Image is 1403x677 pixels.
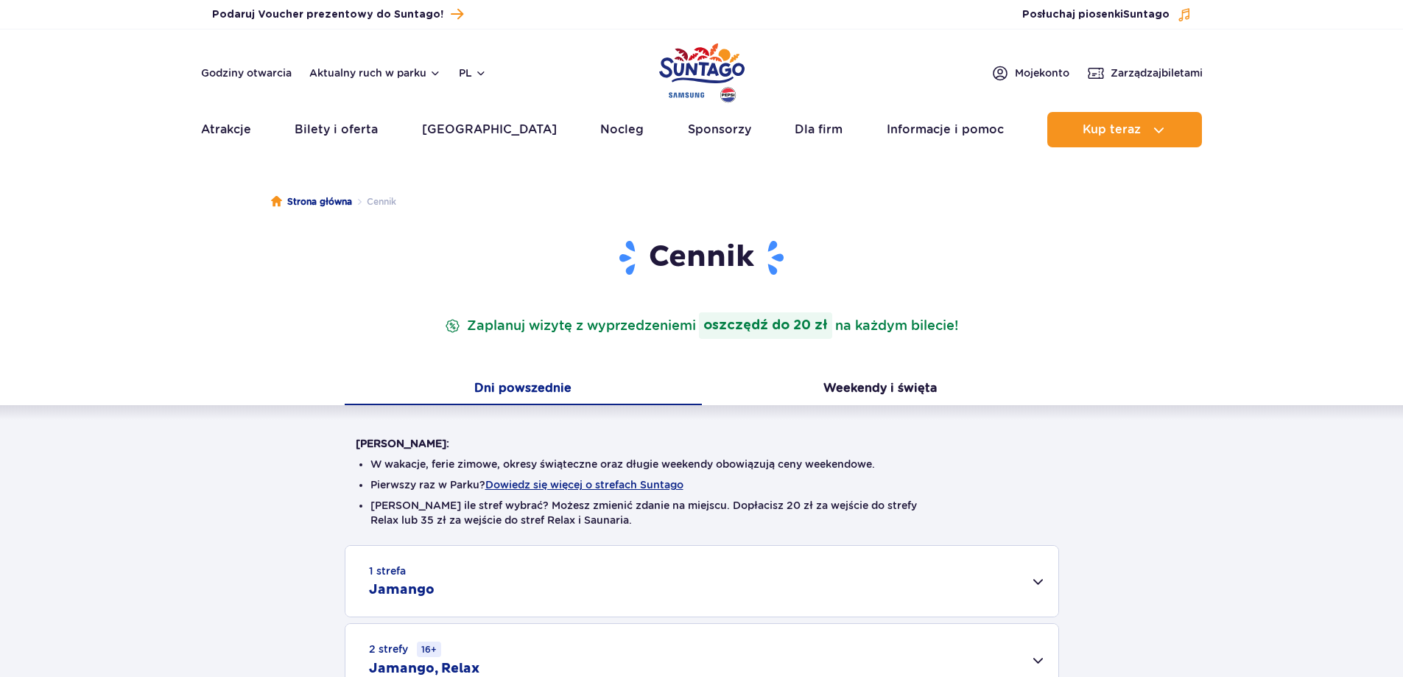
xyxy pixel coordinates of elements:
a: Godziny otwarcia [201,66,292,80]
span: Posłuchaj piosenki [1022,7,1170,22]
strong: [PERSON_NAME]: [356,438,449,449]
p: Zaplanuj wizytę z wyprzedzeniem na każdym bilecie! [442,312,961,339]
a: Strona główna [271,194,352,209]
a: Podaruj Voucher prezentowy do Suntago! [212,4,463,24]
a: Informacje i pomoc [887,112,1004,147]
button: Kup teraz [1047,112,1202,147]
strong: oszczędź do 20 zł [699,312,832,339]
a: Nocleg [600,112,644,147]
a: Sponsorzy [688,112,751,147]
li: Cennik [352,194,396,209]
button: Dowiedz się więcej o strefach Suntago [485,479,683,491]
a: Dla firm [795,112,843,147]
small: 1 strefa [369,564,406,578]
a: Mojekonto [991,64,1069,82]
a: Park of Poland [659,37,745,105]
h2: Jamango [369,581,435,599]
a: Atrakcje [201,112,251,147]
span: Zarządzaj biletami [1111,66,1203,80]
button: pl [459,66,487,80]
span: Moje konto [1015,66,1069,80]
span: Kup teraz [1083,123,1141,136]
h1: Cennik [356,239,1048,277]
a: Zarządzajbiletami [1087,64,1203,82]
li: Pierwszy raz w Parku? [370,477,1033,492]
a: Bilety i oferta [295,112,378,147]
a: [GEOGRAPHIC_DATA] [422,112,557,147]
button: Posłuchaj piosenkiSuntago [1022,7,1192,22]
span: Suntago [1123,10,1170,20]
button: Dni powszednie [345,374,702,405]
span: Podaruj Voucher prezentowy do Suntago! [212,7,443,22]
li: W wakacje, ferie zimowe, okresy świąteczne oraz długie weekendy obowiązują ceny weekendowe. [370,457,1033,471]
li: [PERSON_NAME] ile stref wybrać? Możesz zmienić zdanie na miejscu. Dopłacisz 20 zł za wejście do s... [370,498,1033,527]
small: 2 strefy [369,642,441,657]
small: 16+ [417,642,441,657]
button: Aktualny ruch w parku [309,67,441,79]
button: Weekendy i święta [702,374,1059,405]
